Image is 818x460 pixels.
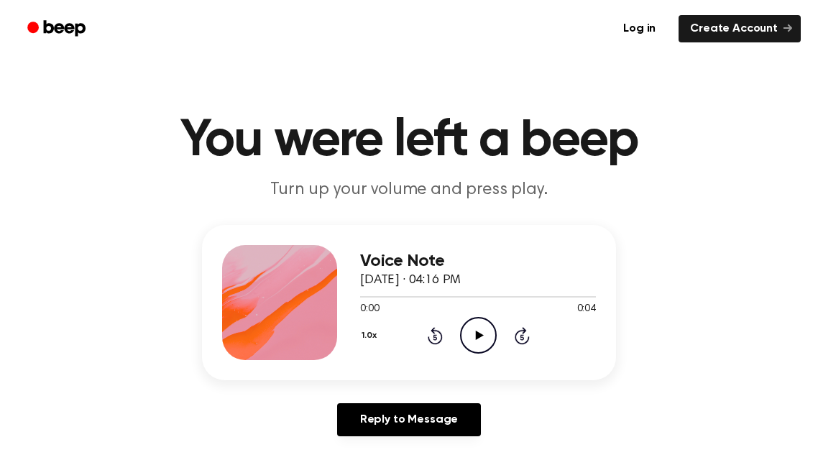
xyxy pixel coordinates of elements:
[360,323,382,348] button: 1.0x
[679,15,801,42] a: Create Account
[577,302,596,317] span: 0:04
[17,15,98,43] a: Beep
[360,274,461,287] span: [DATE] · 04:16 PM
[337,403,481,436] a: Reply to Message
[360,252,596,271] h3: Voice Note
[41,115,777,167] h1: You were left a beep
[133,178,685,202] p: Turn up your volume and press play.
[609,12,670,45] a: Log in
[360,302,379,317] span: 0:00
